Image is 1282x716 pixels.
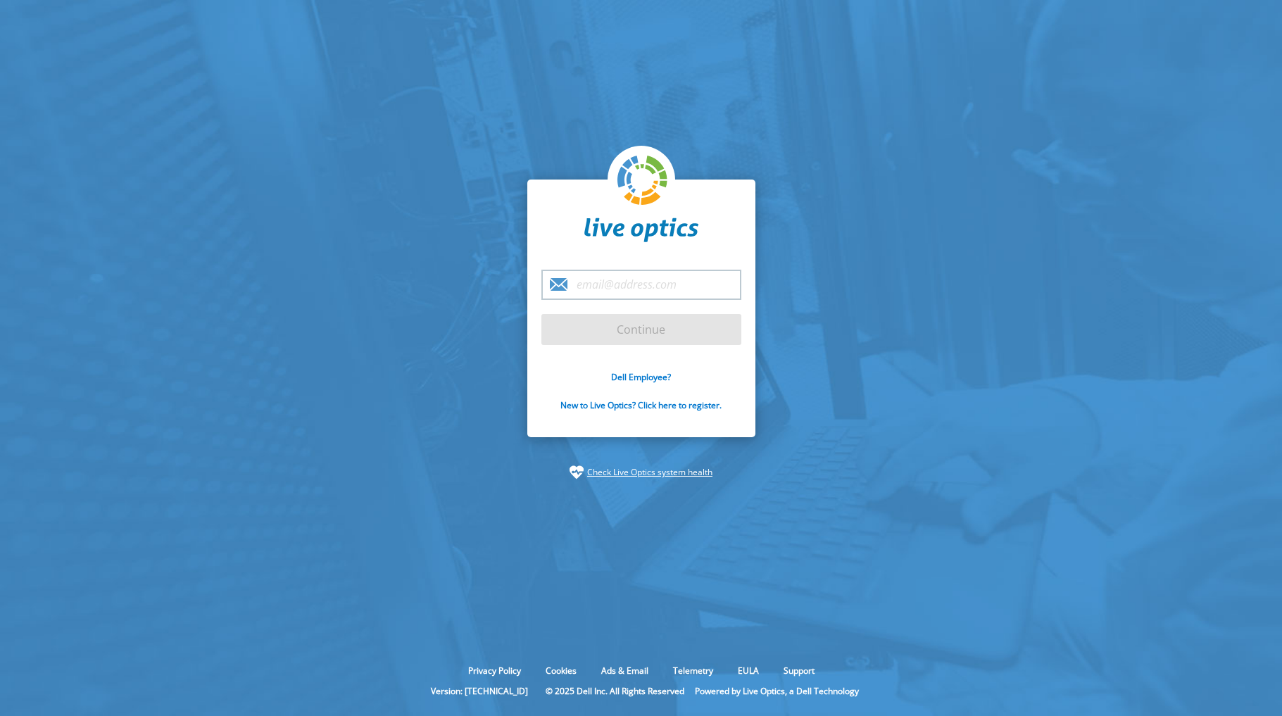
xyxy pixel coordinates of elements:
[727,665,769,677] a: EULA
[424,685,535,697] li: Version: [TECHNICAL_ID]
[539,685,691,697] li: © 2025 Dell Inc. All Rights Reserved
[773,665,825,677] a: Support
[587,465,712,479] a: Check Live Optics system health
[695,685,859,697] li: Powered by Live Optics, a Dell Technology
[560,399,722,411] a: New to Live Optics? Click here to register.
[535,665,587,677] a: Cookies
[570,465,584,479] img: status-check-icon.svg
[611,371,671,383] a: Dell Employee?
[662,665,724,677] a: Telemetry
[458,665,532,677] a: Privacy Policy
[584,218,698,243] img: liveoptics-word.svg
[591,665,659,677] a: Ads & Email
[617,156,668,206] img: liveoptics-logo.svg
[541,270,741,300] input: email@address.com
